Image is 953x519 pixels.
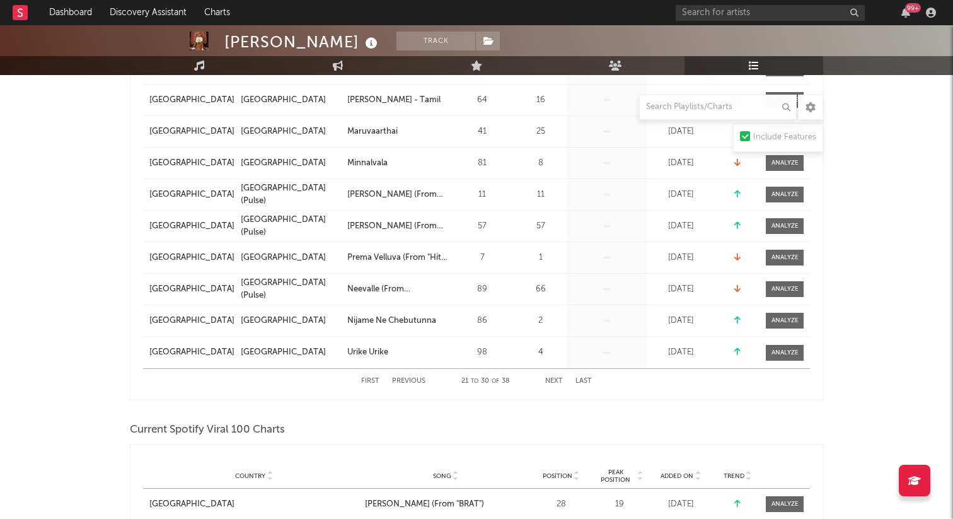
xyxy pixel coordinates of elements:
[149,346,234,359] a: [GEOGRAPHIC_DATA]
[241,252,341,264] a: [GEOGRAPHIC_DATA]
[575,378,592,385] button: Last
[649,498,712,511] div: [DATE]
[639,95,797,120] input: Search Playlists/Charts
[241,125,341,138] a: [GEOGRAPHIC_DATA]
[347,157,388,170] div: Minnalvala
[517,315,564,327] div: 2
[149,157,234,170] a: [GEOGRAPHIC_DATA]
[517,283,564,296] div: 66
[149,220,234,233] a: [GEOGRAPHIC_DATA]
[901,8,910,18] button: 99+
[649,315,712,327] div: [DATE]
[149,315,234,327] div: [GEOGRAPHIC_DATA]
[361,378,379,385] button: First
[149,252,234,264] a: [GEOGRAPHIC_DATA]
[235,472,265,480] span: Country
[454,252,511,264] div: 7
[454,157,511,170] div: 81
[347,220,448,233] a: [PERSON_NAME] (From "BRAT") (Telugu Version)
[347,315,448,327] a: Nijame Ne Chebutunna
[241,252,326,264] div: [GEOGRAPHIC_DATA]
[517,125,564,138] div: 25
[241,94,326,107] div: [GEOGRAPHIC_DATA]
[241,277,341,301] a: [GEOGRAPHIC_DATA] (Pulse)
[753,130,816,145] div: Include Features
[492,378,499,384] span: of
[347,189,448,201] a: [PERSON_NAME] (From "Telusu Kada")
[649,94,712,107] div: [DATE]
[347,346,388,359] div: Urike Urike
[347,346,448,359] a: Urike Urike
[596,469,635,484] span: Peak Position
[241,157,326,170] div: [GEOGRAPHIC_DATA]
[661,472,693,480] span: Added On
[149,498,359,511] a: [GEOGRAPHIC_DATA]
[454,189,511,201] div: 11
[471,378,478,384] span: to
[241,182,341,207] a: [GEOGRAPHIC_DATA] (Pulse)
[649,125,712,138] div: [DATE]
[347,157,448,170] a: Minnalvala
[241,214,341,238] a: [GEOGRAPHIC_DATA] (Pulse)
[347,125,398,138] div: Maruvaarthai
[365,498,484,511] div: [PERSON_NAME] (From "BRAT")
[241,157,341,170] a: [GEOGRAPHIC_DATA]
[454,125,511,138] div: 41
[545,378,563,385] button: Next
[517,189,564,201] div: 11
[149,94,234,107] a: [GEOGRAPHIC_DATA]
[241,346,341,359] a: [GEOGRAPHIC_DATA]
[433,472,451,480] span: Song
[676,5,865,21] input: Search for artists
[649,283,712,296] div: [DATE]
[543,472,572,480] span: Position
[241,315,326,327] div: [GEOGRAPHIC_DATA]
[347,252,448,264] div: Prema Velluva (From "Hit - 3") (Telugu)
[149,189,234,201] a: [GEOGRAPHIC_DATA]
[224,32,381,52] div: [PERSON_NAME]
[347,94,441,107] div: [PERSON_NAME] - Tamil
[241,315,341,327] a: [GEOGRAPHIC_DATA]
[347,283,448,296] a: Neevalle (From "Tribanadhari Barbarik")
[533,498,589,511] div: 28
[596,498,643,511] div: 19
[130,423,285,438] span: Current Spotify Viral 100 Charts
[649,157,712,170] div: [DATE]
[149,125,234,138] a: [GEOGRAPHIC_DATA]
[649,346,712,359] div: [DATE]
[454,315,511,327] div: 86
[392,378,425,385] button: Previous
[149,498,234,511] div: [GEOGRAPHIC_DATA]
[241,125,326,138] div: [GEOGRAPHIC_DATA]
[517,220,564,233] div: 57
[347,315,436,327] div: Nijame Ne Chebutunna
[454,346,511,359] div: 98
[649,189,712,201] div: [DATE]
[517,94,564,107] div: 16
[241,346,326,359] div: [GEOGRAPHIC_DATA]
[649,252,712,264] div: [DATE]
[365,498,526,511] a: [PERSON_NAME] (From "BRAT")
[649,220,712,233] div: [DATE]
[149,283,234,296] a: [GEOGRAPHIC_DATA]
[347,94,448,107] a: [PERSON_NAME] - Tamil
[454,283,511,296] div: 89
[517,157,564,170] div: 8
[454,220,511,233] div: 57
[517,346,564,359] div: 4
[724,472,744,480] span: Trend
[241,94,341,107] a: [GEOGRAPHIC_DATA]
